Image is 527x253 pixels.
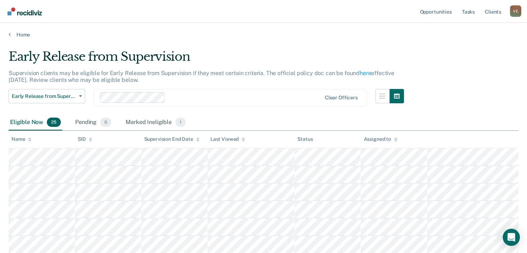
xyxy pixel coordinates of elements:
[9,49,404,70] div: Early Release from Supervision
[11,136,31,142] div: Name
[78,136,92,142] div: SID
[124,115,187,130] div: Marked Ineligible1
[100,118,111,127] span: 0
[325,95,358,101] div: Clear officers
[9,115,62,130] div: Eligible Now25
[144,136,200,142] div: Supervision End Date
[9,31,518,38] a: Home
[47,118,61,127] span: 25
[74,115,113,130] div: Pending0
[12,93,76,99] span: Early Release from Supervision
[503,229,520,246] div: Open Intercom Messenger
[297,136,313,142] div: Status
[510,5,521,17] div: V E
[175,118,186,127] span: 1
[9,89,85,103] button: Early Release from Supervision
[9,70,394,83] p: Supervision clients may be eligible for Early Release from Supervision if they meet certain crite...
[8,8,42,15] img: Recidiviz
[360,70,371,76] a: here
[363,136,397,142] div: Assigned to
[510,5,521,17] button: Profile dropdown button
[210,136,245,142] div: Last Viewed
